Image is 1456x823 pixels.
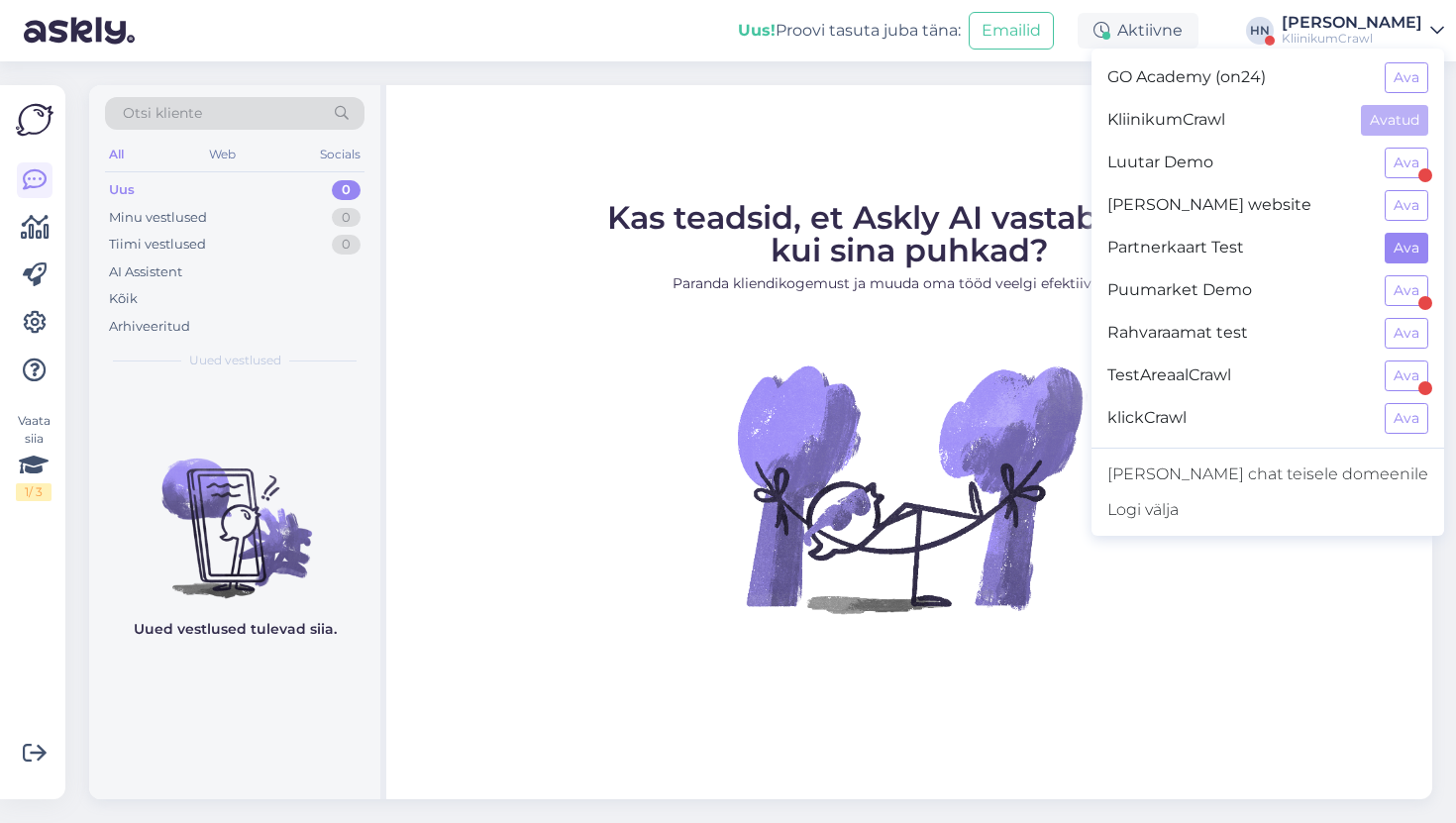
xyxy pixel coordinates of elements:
[332,208,361,228] div: 0
[134,619,337,640] p: Uued vestlused tulevad siia.
[332,180,361,200] div: 0
[1092,492,1444,528] div: Logi välja
[1107,403,1369,434] span: klickCrawl
[607,198,1211,269] span: Kas teadsid, et Askly AI vastab ka siis, kui sina puhkad?
[1107,233,1369,263] span: Partnerkaart Test
[16,412,52,501] div: Vaata siia
[89,423,380,601] img: No chats
[1107,190,1369,221] span: [PERSON_NAME] website
[109,262,182,282] div: AI Assistent
[1107,148,1369,178] span: Luutar Demo
[1385,62,1428,93] button: Ava
[1107,62,1369,93] span: GO Academy (on24)
[1385,275,1428,306] button: Ava
[109,235,206,255] div: Tiimi vestlused
[1107,275,1369,306] span: Puumarket Demo
[332,235,361,255] div: 0
[1107,105,1345,136] span: KliinikumCrawl
[1282,15,1444,47] a: [PERSON_NAME]KliinikumCrawl
[731,310,1088,667] img: No Chat active
[109,208,207,228] div: Minu vestlused
[109,180,135,200] div: Uus
[1385,233,1428,263] button: Ava
[607,273,1211,294] p: Paranda kliendikogemust ja muuda oma tööd veelgi efektiivsemaks.
[1385,148,1428,178] button: Ava
[205,142,240,167] div: Web
[1385,403,1428,434] button: Ava
[105,142,128,167] div: All
[1282,31,1422,47] div: KliinikumCrawl
[1385,318,1428,349] button: Ava
[1107,360,1369,391] span: TestAreaalCrawl
[1246,17,1274,45] div: HN
[1385,190,1428,221] button: Ava
[1361,105,1428,136] button: Avatud
[1385,360,1428,391] button: Ava
[109,289,138,309] div: Kõik
[1092,457,1444,492] a: [PERSON_NAME] chat teisele domeenile
[1107,318,1369,349] span: Rahvaraamat test
[123,103,202,124] span: Otsi kliente
[109,317,190,337] div: Arhiveeritud
[969,12,1054,50] button: Emailid
[16,101,53,139] img: Askly Logo
[738,19,961,43] div: Proovi tasuta juba täna:
[1078,13,1198,49] div: Aktiivne
[16,483,52,501] div: 1 / 3
[1282,15,1422,31] div: [PERSON_NAME]
[189,352,281,369] span: Uued vestlused
[316,142,364,167] div: Socials
[738,21,776,40] b: Uus!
